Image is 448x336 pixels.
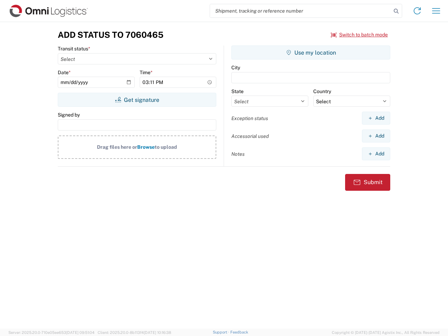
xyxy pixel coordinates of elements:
[345,174,390,191] button: Submit
[58,45,90,52] label: Transit status
[231,64,240,71] label: City
[230,330,248,334] a: Feedback
[231,133,269,139] label: Accessorial used
[213,330,230,334] a: Support
[313,88,331,94] label: Country
[98,330,171,335] span: Client: 2025.20.0-8b113f4
[155,144,177,150] span: to upload
[58,112,80,118] label: Signed by
[97,144,137,150] span: Drag files here or
[144,330,171,335] span: [DATE] 10:16:38
[331,29,388,41] button: Switch to batch mode
[231,88,244,94] label: State
[140,69,153,76] label: Time
[210,4,391,17] input: Shipment, tracking or reference number
[66,330,94,335] span: [DATE] 09:51:04
[231,151,245,157] label: Notes
[231,45,390,59] button: Use my location
[58,69,71,76] label: Date
[332,329,440,336] span: Copyright © [DATE]-[DATE] Agistix Inc., All Rights Reserved
[362,112,390,125] button: Add
[231,115,268,121] label: Exception status
[58,30,163,40] h3: Add Status to 7060465
[362,147,390,160] button: Add
[362,129,390,142] button: Add
[58,93,216,107] button: Get signature
[8,330,94,335] span: Server: 2025.20.0-710e05ee653
[137,144,155,150] span: Browse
